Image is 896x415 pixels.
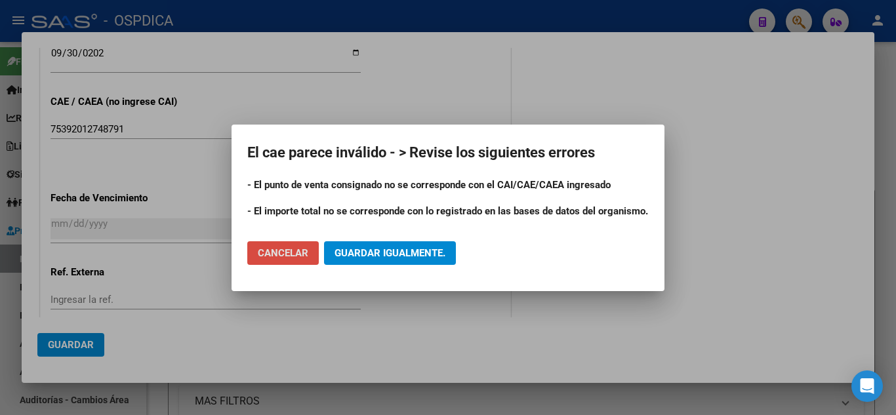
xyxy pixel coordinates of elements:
[247,140,649,165] h2: El cae parece inválido - > Revise los siguientes errores
[247,241,319,265] button: Cancelar
[851,370,883,402] div: Open Intercom Messenger
[247,179,611,191] strong: - El punto de venta consignado no se corresponde con el CAI/CAE/CAEA ingresado
[258,247,308,259] span: Cancelar
[335,247,445,259] span: Guardar igualmente.
[247,205,648,217] strong: - El importe total no se corresponde con lo registrado en las bases de datos del organismo.
[324,241,456,265] button: Guardar igualmente.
